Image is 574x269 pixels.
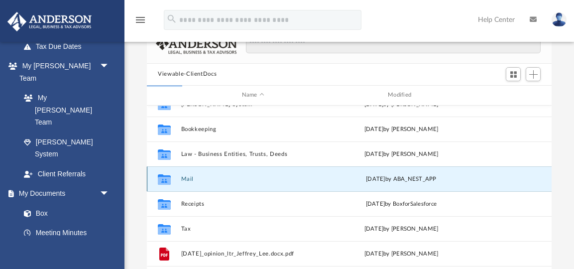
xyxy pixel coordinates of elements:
button: Receipts [181,201,325,207]
a: menu [134,19,146,26]
div: [DATE] by [PERSON_NAME] [330,125,473,134]
button: Switch to Grid View [506,67,521,81]
div: Name [181,91,325,100]
a: Box [14,203,115,223]
a: Client Referrals [14,164,119,184]
a: My Documentsarrow_drop_down [7,184,119,204]
span: [DATE] [364,151,384,156]
span: arrow_drop_down [100,184,119,204]
div: Modified [329,91,473,100]
button: Add [526,67,541,81]
div: by [PERSON_NAME] [330,149,473,158]
img: User Pic [552,12,567,27]
div: [DATE] by [PERSON_NAME] [330,249,473,258]
button: Tax [181,226,325,232]
a: Tax Due Dates [14,36,124,56]
div: [DATE] by [PERSON_NAME] [330,224,473,233]
div: id [151,91,176,100]
span: arrow_drop_down [100,56,119,77]
button: [DATE]_opinion_ltr_Jeffrey_Lee.docx.pdf [181,251,325,257]
div: [DATE] by BoxforSalesforce [330,199,473,208]
button: Viewable-ClientDocs [158,70,217,79]
button: Bookkeeping [181,126,325,133]
img: Anderson Advisors Platinum Portal [4,12,95,31]
button: [PERSON_NAME] System [181,101,325,108]
a: Meeting Minutes [14,223,119,243]
a: My [PERSON_NAME] Teamarrow_drop_down [7,56,119,88]
button: Mail [181,176,325,182]
button: Law - Business Entities, Trusts, Deeds [181,151,325,157]
input: Search files and folders [246,34,541,53]
div: [DATE] by [PERSON_NAME] [330,100,473,109]
i: menu [134,14,146,26]
a: [PERSON_NAME] System [14,132,119,164]
i: search [166,13,177,24]
div: [DATE] by ABA_NEST_APP [330,174,473,183]
a: My [PERSON_NAME] Team [14,88,115,133]
div: id [477,91,547,100]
